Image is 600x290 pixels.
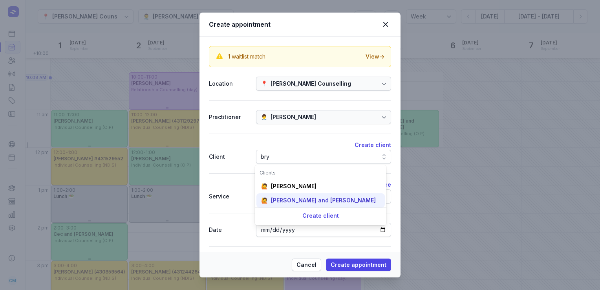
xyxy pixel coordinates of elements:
div: 1 waitlist match [228,53,265,61]
button: Create client [355,140,391,150]
div: Location [209,79,250,88]
div: [PERSON_NAME] [271,112,316,122]
span: Create appointment [331,260,386,270]
button: Cancel [292,259,321,271]
div: bry [261,152,269,162]
div: [PERSON_NAME] and [PERSON_NAME] [271,196,376,204]
div: 👨‍⚕️ [261,112,267,122]
div: Date [209,225,250,235]
div: Create client [255,207,386,224]
div: 🙋 [261,182,268,190]
div: 🙋 [261,196,268,204]
div: View [366,53,384,61]
div: Service [209,192,250,201]
div: Client [209,152,250,162]
button: Create appointment [326,259,391,271]
div: [PERSON_NAME] [271,182,316,190]
div: [PERSON_NAME] Counselling [271,79,351,88]
span: Cancel [296,260,316,270]
div: 📍 [261,79,267,88]
div: Clients [260,170,382,176]
div: Practitioner [209,112,250,122]
span: → [379,53,384,60]
div: Create appointment [209,20,380,29]
input: Date [256,223,391,237]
